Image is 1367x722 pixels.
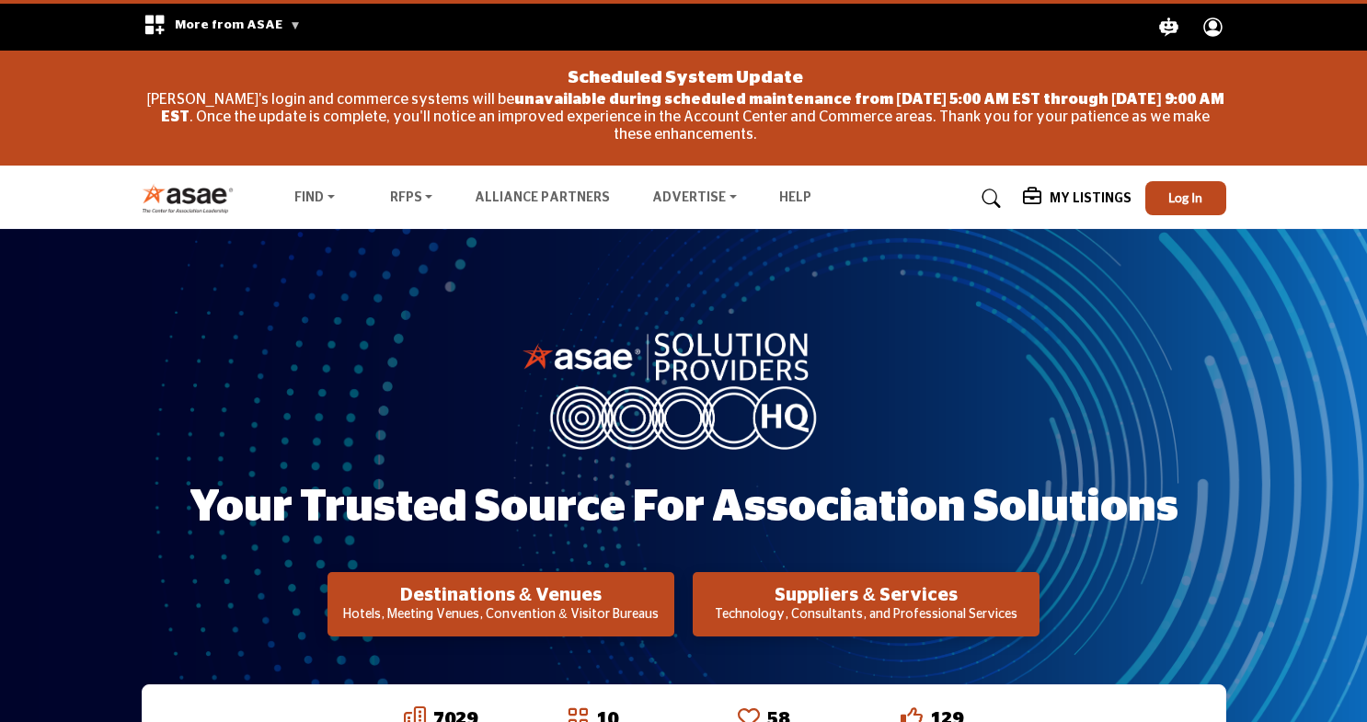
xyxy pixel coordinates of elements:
a: Help [779,191,811,204]
button: Log In [1145,181,1226,215]
img: Site Logo [142,183,244,213]
button: Destinations & Venues Hotels, Meeting Venues, Convention & Visitor Bureaus [327,572,674,636]
div: More from ASAE [132,4,313,51]
div: My Listings [1023,188,1132,210]
a: Search [964,184,1013,213]
p: [PERSON_NAME]'s login and commerce systems will be . Once the update is complete, you'll notice a... [146,91,1224,144]
h5: My Listings [1050,190,1132,207]
h1: Your Trusted Source for Association Solutions [190,479,1178,536]
h2: Suppliers & Services [698,584,1034,606]
span: More from ASAE [175,18,301,31]
button: Suppliers & Services Technology, Consultants, and Professional Services [693,572,1040,636]
a: Advertise [639,186,750,212]
strong: unavailable during scheduled maintenance from [DATE] 5:00 AM EST through [DATE] 9:00 AM EST [161,92,1223,124]
a: Find [281,186,348,212]
a: RFPs [377,186,446,212]
a: Alliance Partners [475,191,610,204]
div: Scheduled System Update [146,60,1224,91]
img: image [523,328,844,450]
p: Technology, Consultants, and Professional Services [698,606,1034,625]
h2: Destinations & Venues [333,584,669,606]
span: Log In [1168,189,1202,205]
p: Hotels, Meeting Venues, Convention & Visitor Bureaus [333,606,669,625]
